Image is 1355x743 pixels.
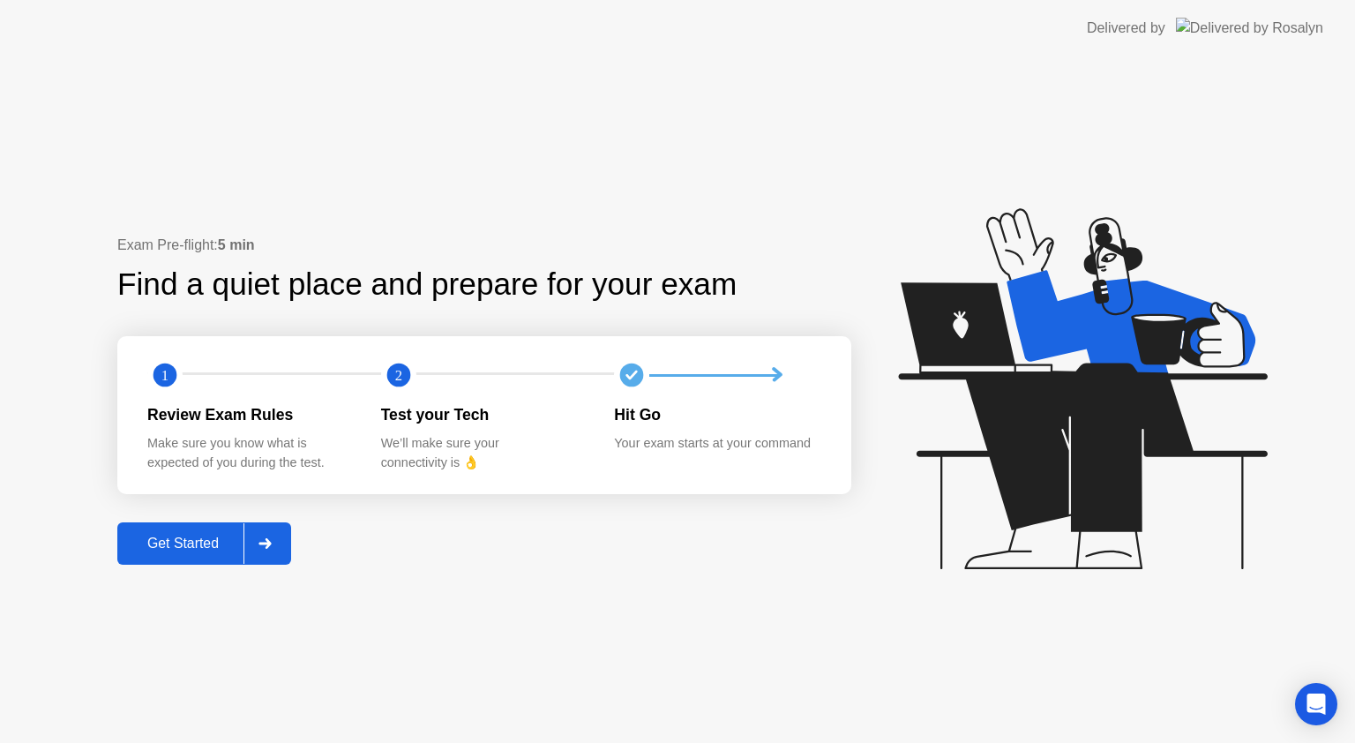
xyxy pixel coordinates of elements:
[123,536,243,552] div: Get Started
[117,261,739,308] div: Find a quiet place and prepare for your exam
[147,403,353,426] div: Review Exam Rules
[117,235,851,256] div: Exam Pre-flight:
[161,367,168,384] text: 1
[1176,18,1323,38] img: Delivered by Rosalyn
[614,434,820,454] div: Your exam starts at your command
[147,434,353,472] div: Make sure you know what is expected of you during the test.
[381,403,587,426] div: Test your Tech
[1087,18,1165,39] div: Delivered by
[1295,683,1337,725] div: Open Intercom Messenger
[117,522,291,565] button: Get Started
[395,367,402,384] text: 2
[381,434,587,472] div: We’ll make sure your connectivity is 👌
[218,237,255,252] b: 5 min
[614,403,820,426] div: Hit Go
